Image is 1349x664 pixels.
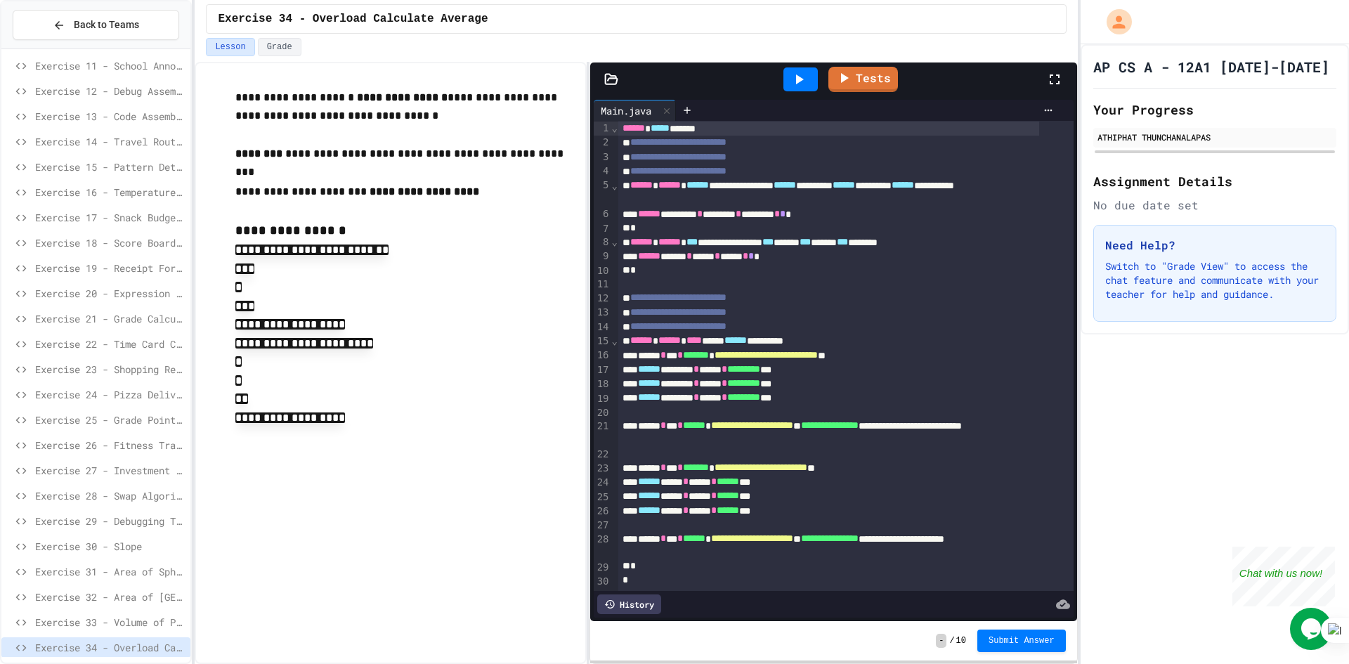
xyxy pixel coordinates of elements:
[1290,608,1335,650] iframe: chat widget
[594,334,611,349] div: 15
[594,504,611,519] div: 26
[35,185,185,200] span: Exercise 16 - Temperature Display Fix
[936,634,946,648] span: -
[594,476,611,490] div: 24
[594,406,611,420] div: 20
[35,615,185,630] span: Exercise 33 - Volume of Pentagon Prism
[35,286,185,301] span: Exercise 20 - Expression Evaluator Fix
[594,448,611,462] div: 22
[35,84,185,98] span: Exercise 12 - Debug Assembly
[35,590,185,604] span: Exercise 32 - Area of [GEOGRAPHIC_DATA]
[594,136,611,150] div: 2
[35,261,185,275] span: Exercise 19 - Receipt Formatter
[594,490,611,504] div: 25
[594,320,611,334] div: 14
[594,207,611,221] div: 6
[258,38,301,56] button: Grade
[35,514,185,528] span: Exercise 29 - Debugging Techniques
[35,488,185,503] span: Exercise 28 - Swap Algorithm
[611,122,618,134] span: Fold line
[594,292,611,306] div: 12
[35,235,185,250] span: Exercise 18 - Score Board Fixer
[35,640,185,655] span: Exercise 34 - Overload Calculate Average
[989,635,1055,646] span: Submit Answer
[1093,197,1336,214] div: No due date set
[594,122,611,136] div: 1
[35,539,185,554] span: Exercise 30 - Slope
[1105,237,1324,254] h3: Need Help?
[1105,259,1324,301] p: Switch to "Grade View" to access the chat feature and communicate with your teacher for help and ...
[594,164,611,178] div: 4
[35,337,185,351] span: Exercise 22 - Time Card Calculator
[611,180,618,191] span: Fold line
[949,635,954,646] span: /
[1093,171,1336,191] h2: Assignment Details
[218,11,488,27] span: Exercise 34 - Overload Calculate Average
[594,103,658,118] div: Main.java
[35,564,185,579] span: Exercise 31 - Area of Sphere
[594,306,611,320] div: 13
[977,630,1066,652] button: Submit Answer
[597,594,661,614] div: History
[594,392,611,406] div: 19
[594,561,611,575] div: 29
[594,363,611,377] div: 17
[1093,57,1329,77] h1: AP CS A - 12A1 [DATE]-[DATE]
[594,249,611,263] div: 9
[611,236,618,247] span: Fold line
[35,463,185,478] span: Exercise 27 - Investment Portfolio Tracker
[1092,6,1135,38] div: My Account
[74,18,139,32] span: Back to Teams
[35,311,185,326] span: Exercise 21 - Grade Calculator Pro
[594,222,611,236] div: 7
[611,335,618,346] span: Fold line
[1093,100,1336,119] h2: Your Progress
[594,178,611,207] div: 5
[594,264,611,278] div: 10
[594,462,611,476] div: 23
[35,58,185,73] span: Exercise 11 - School Announcements
[594,519,611,533] div: 27
[956,635,966,646] span: 10
[594,575,611,589] div: 30
[35,134,185,149] span: Exercise 14 - Travel Route Debugger
[35,210,185,225] span: Exercise 17 - Snack Budget Tracker
[594,419,611,448] div: 21
[35,160,185,174] span: Exercise 15 - Pattern Detective
[35,109,185,124] span: Exercise 13 - Code Assembly Challenge
[594,533,611,561] div: 28
[828,67,898,92] a: Tests
[35,412,185,427] span: Exercise 25 - Grade Point Average
[35,362,185,377] span: Exercise 23 - Shopping Receipt Builder
[35,387,185,402] span: Exercise 24 - Pizza Delivery Calculator
[594,349,611,363] div: 16
[594,150,611,164] div: 3
[594,235,611,249] div: 8
[1232,547,1335,606] iframe: chat widget
[594,278,611,292] div: 11
[594,100,676,121] div: Main.java
[594,377,611,391] div: 18
[206,38,254,56] button: Lesson
[1097,131,1332,143] div: ATHIPHAT THUNCHANALAPAS
[35,438,185,453] span: Exercise 26 - Fitness Tracker Debugger
[13,10,179,40] button: Back to Teams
